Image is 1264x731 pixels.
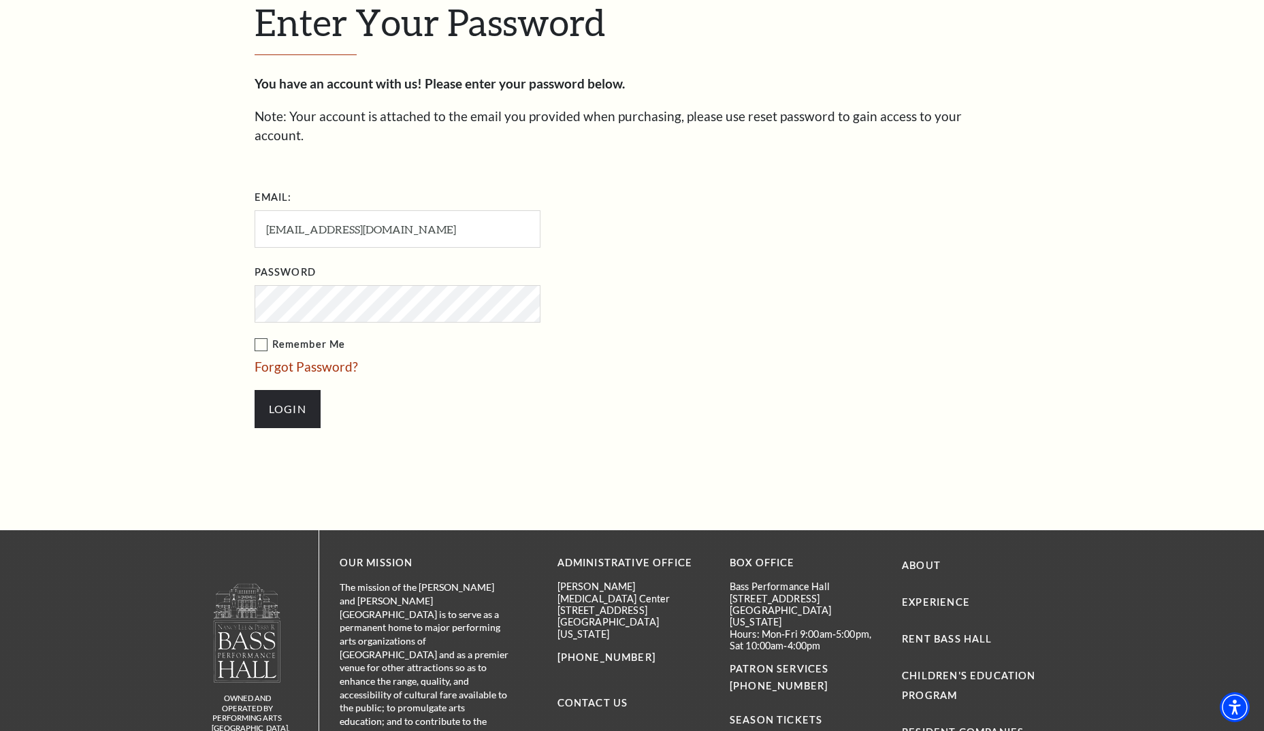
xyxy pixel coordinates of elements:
[557,616,709,640] p: [GEOGRAPHIC_DATA][US_STATE]
[255,210,540,248] input: Required
[730,604,881,628] p: [GEOGRAPHIC_DATA][US_STATE]
[730,661,881,695] p: PATRON SERVICES [PHONE_NUMBER]
[340,555,510,572] p: OUR MISSION
[902,559,941,571] a: About
[730,581,881,592] p: Bass Performance Hall
[557,697,628,709] a: Contact Us
[557,581,709,604] p: [PERSON_NAME][MEDICAL_DATA] Center
[902,670,1035,701] a: Children's Education Program
[255,359,358,374] a: Forgot Password?
[255,76,422,91] strong: You have an account with us!
[255,264,316,281] label: Password
[902,633,992,645] a: Rent Bass Hall
[212,583,282,683] img: owned and operated by Performing Arts Fort Worth, A NOT-FOR-PROFIT 501(C)3 ORGANIZATION
[730,628,881,652] p: Hours: Mon-Fri 9:00am-5:00pm, Sat 10:00am-4:00pm
[255,189,292,206] label: Email:
[557,604,709,616] p: [STREET_ADDRESS]
[255,390,321,428] input: Submit button
[255,336,677,353] label: Remember Me
[557,649,709,666] p: [PHONE_NUMBER]
[255,107,1010,146] p: Note: Your account is attached to the email you provided when purchasing, please use reset passwo...
[557,555,709,572] p: Administrative Office
[1220,692,1250,722] div: Accessibility Menu
[730,555,881,572] p: BOX OFFICE
[425,76,625,91] strong: Please enter your password below.
[730,593,881,604] p: [STREET_ADDRESS]
[902,596,970,608] a: Experience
